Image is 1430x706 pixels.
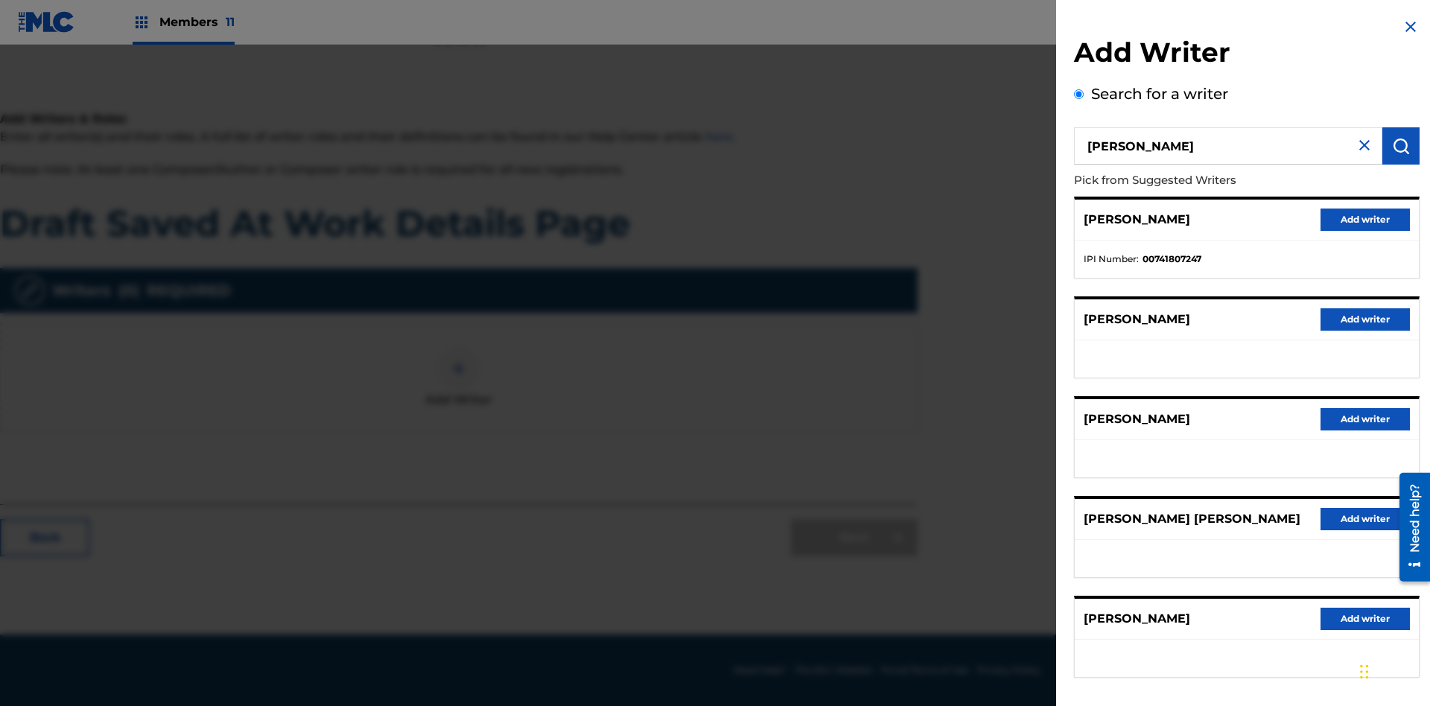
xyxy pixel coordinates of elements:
button: Add writer [1321,209,1410,231]
h2: Add Writer [1074,36,1420,74]
p: [PERSON_NAME] [PERSON_NAME] [1084,510,1300,528]
div: Drag [1360,649,1369,694]
p: Pick from Suggested Writers [1074,165,1335,197]
p: [PERSON_NAME] [1084,410,1190,428]
p: [PERSON_NAME] [1084,610,1190,628]
button: Add writer [1321,608,1410,630]
p: [PERSON_NAME] [1084,211,1190,229]
button: Add writer [1321,308,1410,331]
img: MLC Logo [18,11,75,33]
img: Search Works [1392,137,1410,155]
iframe: Resource Center [1388,467,1430,589]
strong: 00741807247 [1143,252,1201,266]
button: Add writer [1321,408,1410,430]
span: IPI Number : [1084,252,1139,266]
span: Members [159,13,235,31]
img: Top Rightsholders [133,13,150,31]
p: [PERSON_NAME] [1084,311,1190,328]
iframe: Chat Widget [1356,635,1430,706]
img: close [1356,136,1373,154]
label: Search for a writer [1091,85,1228,103]
input: Search writer's name or IPI Number [1074,127,1382,165]
button: Add writer [1321,508,1410,530]
span: 11 [226,15,235,29]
